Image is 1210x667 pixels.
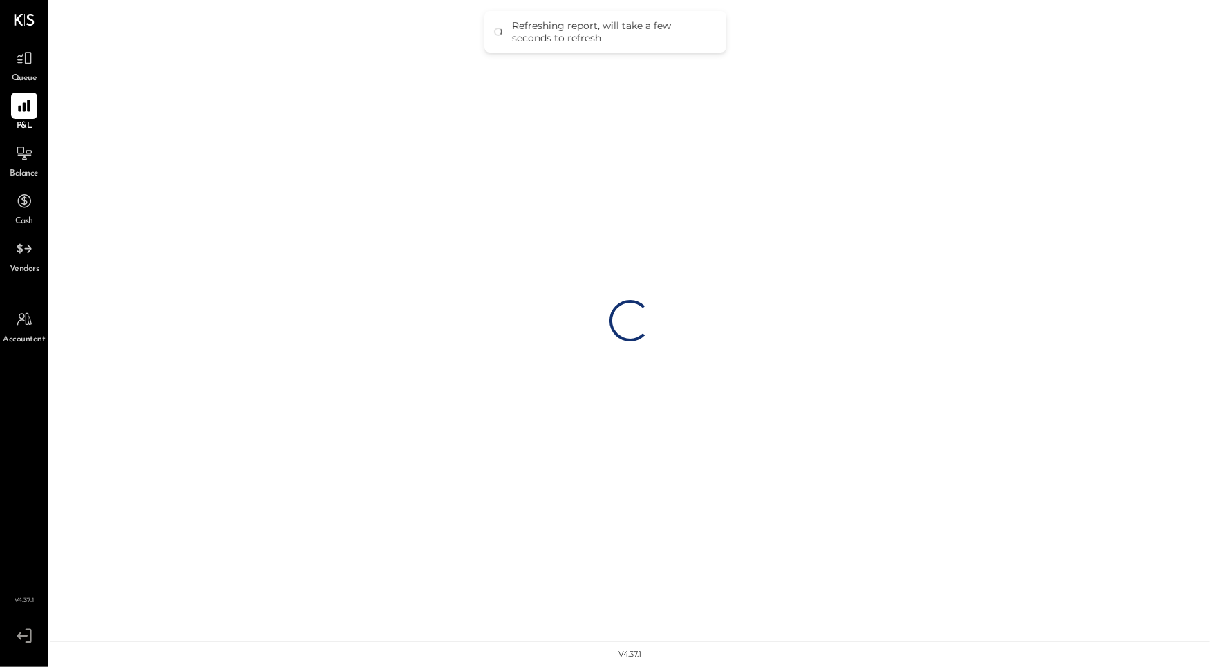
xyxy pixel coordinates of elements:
span: Accountant [3,334,46,346]
span: Balance [10,168,39,180]
a: Accountant [1,306,48,346]
a: Queue [1,45,48,85]
div: Refreshing report, will take a few seconds to refresh [512,19,712,44]
a: Balance [1,140,48,180]
div: v 4.37.1 [618,649,641,660]
span: Queue [12,73,37,85]
span: P&L [17,120,32,133]
a: Cash [1,188,48,228]
span: Vendors [10,263,39,276]
a: P&L [1,93,48,133]
span: Cash [15,216,33,228]
a: Vendors [1,236,48,276]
